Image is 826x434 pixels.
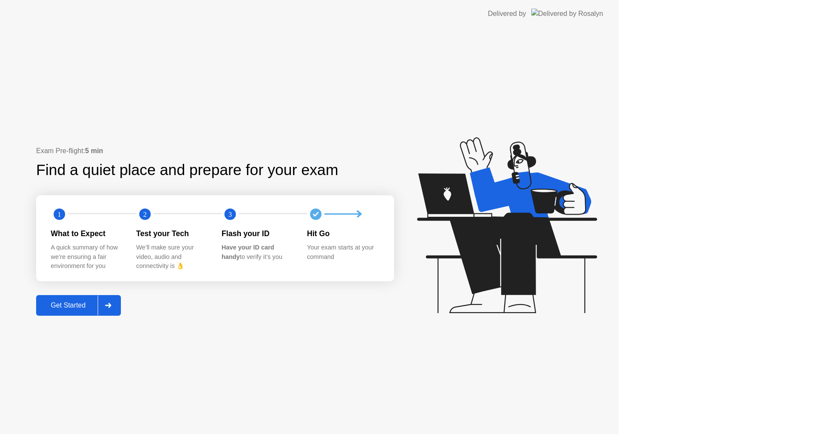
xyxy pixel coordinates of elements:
text: 2 [143,210,146,218]
b: 5 min [85,147,103,154]
b: Have your ID card handy [222,244,274,260]
div: We’ll make sure your video, audio and connectivity is 👌 [136,243,208,271]
div: Flash your ID [222,228,293,239]
text: 3 [228,210,232,218]
button: Get Started [36,295,121,316]
div: Test your Tech [136,228,208,239]
div: Your exam starts at your command [307,243,379,262]
img: Delivered by Rosalyn [531,9,603,18]
div: A quick summary of how we’re ensuring a fair environment for you [51,243,123,271]
div: What to Expect [51,228,123,239]
div: Exam Pre-flight: [36,146,394,156]
div: Get Started [39,302,98,309]
div: Delivered by [488,9,526,19]
div: Hit Go [307,228,379,239]
div: Find a quiet place and prepare for your exam [36,159,339,182]
text: 1 [58,210,61,218]
div: to verify it’s you [222,243,293,262]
